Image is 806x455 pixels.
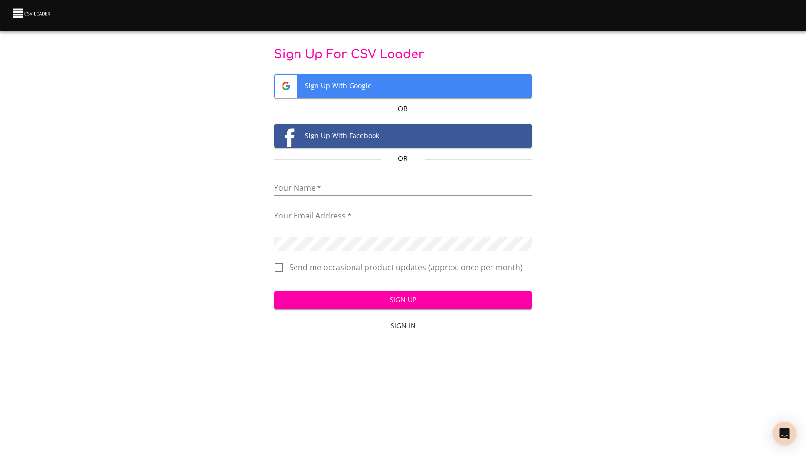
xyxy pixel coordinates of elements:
[274,74,532,98] button: Google logoSign Up With Google
[275,75,532,98] span: Sign Up With Google
[274,47,532,62] p: Sign Up For CSV Loader
[274,317,532,335] a: Sign In
[275,75,297,98] img: Google logo
[275,124,297,147] img: Facebook logo
[278,320,529,332] span: Sign In
[381,154,424,163] p: Or
[274,124,532,148] button: Facebook logoSign Up With Facebook
[289,261,523,273] span: Send me occasional product updates (approx. once per month)
[12,6,53,20] img: CSV Loader
[282,294,525,306] span: Sign Up
[381,104,424,114] p: Or
[274,291,532,309] button: Sign Up
[773,422,796,445] div: Open Intercom Messenger
[275,124,532,147] span: Sign Up With Facebook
